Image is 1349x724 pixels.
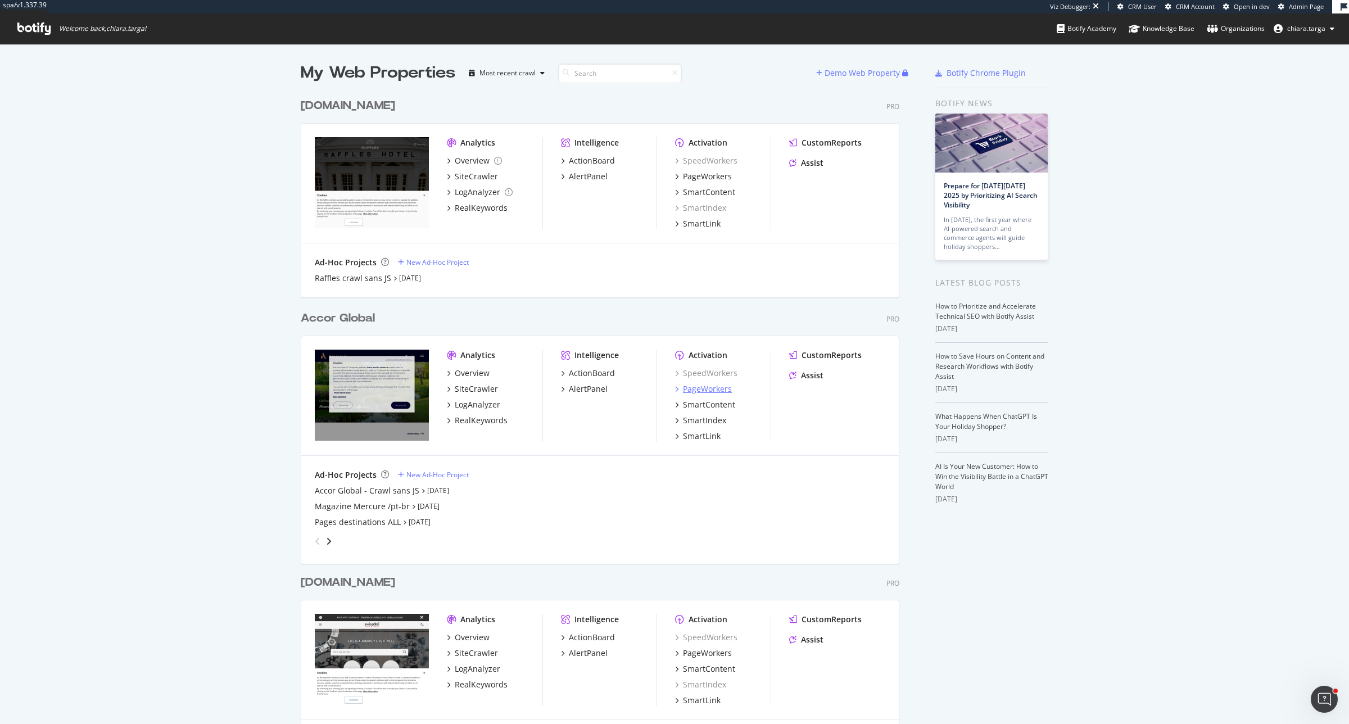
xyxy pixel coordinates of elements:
[816,64,902,82] button: Demo Web Property
[1129,23,1194,34] div: Knowledge Base
[418,501,440,511] a: [DATE]
[447,648,498,659] a: SiteCrawler
[447,632,490,643] a: Overview
[1207,13,1265,44] a: Organizations
[399,273,421,283] a: [DATE]
[675,202,726,214] a: SmartIndex
[406,470,469,479] div: New Ad-Hoc Project
[301,574,400,591] a: [DOMAIN_NAME]
[460,614,495,625] div: Analytics
[301,310,379,327] a: Accor Global
[1117,2,1157,11] a: CRM User
[675,431,721,442] a: SmartLink
[935,494,1048,504] div: [DATE]
[683,415,726,426] div: SmartIndex
[935,67,1026,79] a: Botify Chrome Plugin
[315,485,419,496] a: Accor Global - Crawl sans JS
[569,171,608,182] div: AlertPanel
[574,350,619,361] div: Intelligence
[315,614,429,705] img: www.swissotel.com
[455,679,508,690] div: RealKeywords
[1057,23,1116,34] div: Botify Academy
[1176,2,1215,11] span: CRM Account
[675,632,737,643] div: SpeedWorkers
[447,187,513,198] a: LogAnalyzer
[447,679,508,690] a: RealKeywords
[683,383,732,395] div: PageWorkers
[1287,24,1325,33] span: chiara.targa
[301,574,395,591] div: [DOMAIN_NAME]
[1265,20,1343,38] button: chiara.targa
[59,24,146,33] span: Welcome back, chiara.targa !
[675,648,732,659] a: PageWorkers
[455,648,498,659] div: SiteCrawler
[447,155,502,166] a: Overview
[479,70,536,76] div: Most recent crawl
[315,501,410,512] a: Magazine Mercure /pt-br
[447,368,490,379] a: Overview
[427,486,449,495] a: [DATE]
[802,137,862,148] div: CustomReports
[315,517,401,528] a: Pages destinations ALL
[398,470,469,479] a: New Ad-Hoc Project
[675,218,721,229] a: SmartLink
[301,62,455,84] div: My Web Properties
[1128,2,1157,11] span: CRM User
[569,155,615,166] div: ActionBoard
[561,383,608,395] a: AlertPanel
[675,187,735,198] a: SmartContent
[935,351,1044,381] a: How to Save Hours on Content and Research Workflows with Botify Assist
[935,114,1048,173] img: Prepare for Black Friday 2025 by Prioritizing AI Search Visibility
[310,532,325,550] div: angle-left
[944,215,1039,251] div: In [DATE], the first year where AI-powered search and commerce agents will guide holiday shoppers…
[789,137,862,148] a: CustomReports
[683,431,721,442] div: SmartLink
[789,370,823,381] a: Assist
[675,695,721,706] a: SmartLink
[561,632,615,643] a: ActionBoard
[325,536,333,547] div: angle-right
[789,634,823,645] a: Assist
[935,411,1037,431] a: What Happens When ChatGPT Is Your Holiday Shopper?
[935,461,1048,491] a: AI Is Your New Customer: How to Win the Visibility Battle in a ChatGPT World
[935,301,1036,321] a: How to Prioritize and Accelerate Technical SEO with Botify Assist
[315,257,377,268] div: Ad-Hoc Projects
[689,137,727,148] div: Activation
[447,202,508,214] a: RealKeywords
[825,67,900,79] div: Demo Web Property
[935,277,1048,289] div: Latest Blog Posts
[315,350,429,441] img: all.accor.com
[398,257,469,267] a: New Ad-Hoc Project
[1223,2,1270,11] a: Open in dev
[683,399,735,410] div: SmartContent
[574,137,619,148] div: Intelligence
[944,181,1038,210] a: Prepare for [DATE][DATE] 2025 by Prioritizing AI Search Visibility
[455,415,508,426] div: RealKeywords
[886,314,899,324] div: Pro
[675,155,737,166] a: SpeedWorkers
[683,695,721,706] div: SmartLink
[561,155,615,166] a: ActionBoard
[315,137,429,228] img: www.raffles.com
[1207,23,1265,34] div: Organizations
[447,171,498,182] a: SiteCrawler
[301,310,375,327] div: Accor Global
[447,383,498,395] a: SiteCrawler
[789,350,862,361] a: CustomReports
[1050,2,1090,11] div: Viz Debugger:
[315,469,377,481] div: Ad-Hoc Projects
[816,68,902,78] a: Demo Web Property
[886,102,899,111] div: Pro
[689,614,727,625] div: Activation
[301,98,395,114] div: [DOMAIN_NAME]
[569,632,615,643] div: ActionBoard
[409,517,431,527] a: [DATE]
[315,273,391,284] a: Raffles crawl sans JS
[675,679,726,690] a: SmartIndex
[1278,2,1324,11] a: Admin Page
